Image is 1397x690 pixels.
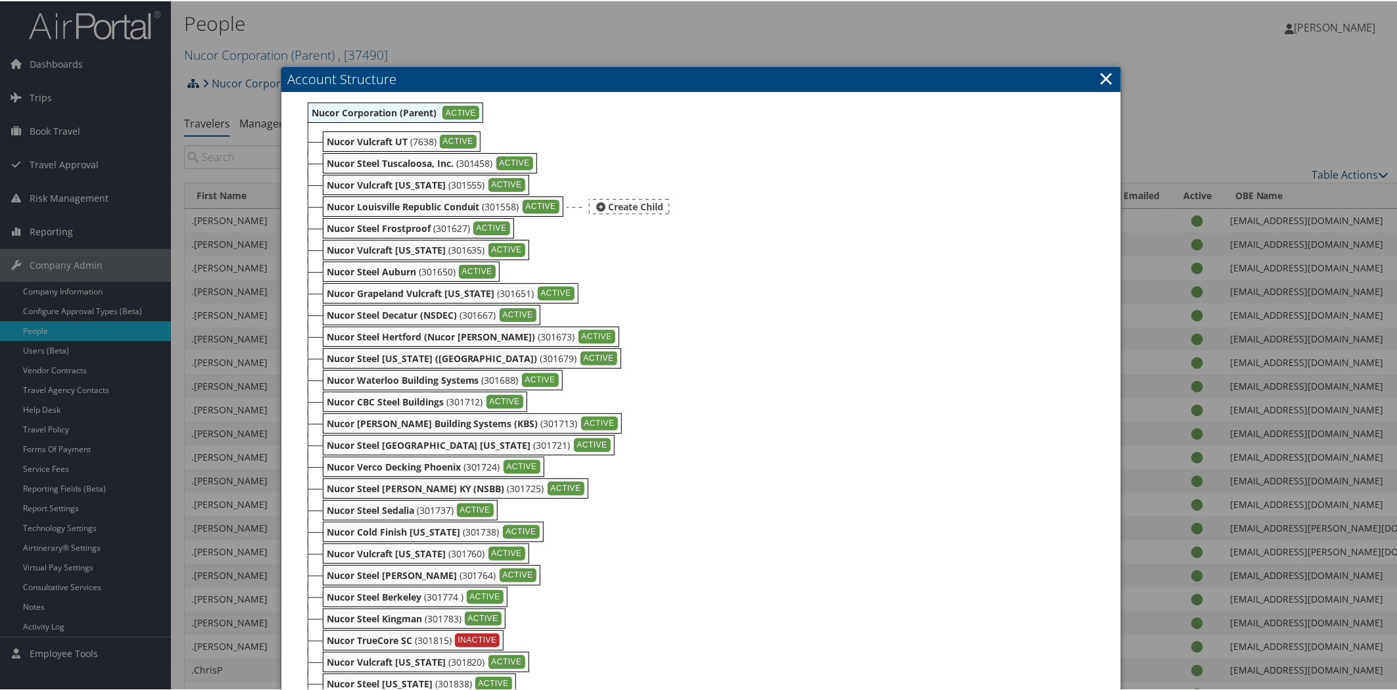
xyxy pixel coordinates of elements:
b: Nucor Steel Berkeley [327,589,421,602]
div: ACTIVE [503,524,540,538]
b: Nucor Vulcraft [US_STATE] [327,546,446,559]
div: (301760) [323,542,529,563]
div: ACTIVE [488,545,525,560]
b: Nucor Waterloo Building Systems [327,373,479,385]
div: (301458) [323,152,537,172]
div: (301651) [323,282,579,302]
div: (301713) [323,412,622,432]
div: ACTIVE [579,329,615,343]
div: (301724) [323,455,544,476]
b: Nucor Steel [GEOGRAPHIC_DATA] [US_STATE] [327,438,531,450]
div: (301555) [323,173,529,194]
div: (301667) [323,304,540,324]
b: Nucor Steel Frostproof [327,221,431,233]
div: (301774 ) [323,586,508,606]
div: (301738) [323,520,544,541]
div: ACTIVE [548,480,584,495]
h3: Account Structure [281,66,1122,91]
b: Nucor Steel Sedalia [327,503,414,515]
b: Nucor Steel [PERSON_NAME] [327,568,457,580]
div: (301725) [323,477,588,497]
div: ACTIVE [488,654,525,668]
div: ACTIVE [486,394,523,408]
div: (301820) [323,651,529,671]
b: Nucor TrueCore SC [327,633,412,645]
div: ACTIVE [581,415,618,430]
div: (301688) [323,369,563,389]
div: (301627) [323,217,514,237]
b: Nucor Steel [US_STATE] ([GEOGRAPHIC_DATA]) [327,351,538,363]
div: ACTIVE [580,350,617,365]
div: ACTIVE [538,285,575,300]
b: Nucor Verco Decking Phoenix [327,459,461,472]
div: ACTIVE [496,155,533,170]
div: (301558) [323,195,563,216]
b: Nucor Steel Tuscaloosa, Inc. [327,156,454,168]
div: (301650) [323,260,500,281]
b: Nucor Vulcraft [US_STATE] [327,177,446,190]
div: ACTIVE [465,610,502,625]
div: ACTIVE [457,502,494,517]
div: ACTIVE [523,198,559,213]
div: (301721) [323,434,615,454]
b: Nucor Steel Auburn [327,264,416,277]
b: Nucor Steel Kingman [327,611,422,624]
b: Nucor Steel Decatur (NSDEC) [327,308,457,320]
b: Nucor Cold Finish [US_STATE] [327,524,460,537]
b: Nucor Steel Hertford (Nucor [PERSON_NAME]) [327,329,536,342]
div: ACTIVE [440,133,477,148]
div: ACTIVE [459,264,496,278]
div: (301737) [323,499,498,519]
div: ACTIVE [467,589,504,603]
div: (301712) [323,390,527,411]
div: ACTIVE [500,567,536,582]
div: ACTIVE [475,676,512,690]
b: Nucor Vulcraft UT [327,134,408,147]
b: Nucor Steel [PERSON_NAME] KY (NSBB) [327,481,505,494]
div: ACTIVE [473,220,510,235]
b: Nucor Vulcraft [US_STATE] [327,655,446,667]
a: × [1099,64,1114,90]
b: Nucor CBC Steel Buildings [327,394,444,407]
div: ACTIVE [504,459,540,473]
div: (7638) [323,130,481,150]
div: ACTIVE [500,307,536,321]
div: INACTIVE [455,632,500,647]
div: ACTIVE [488,177,525,191]
div: ACTIVE [488,242,525,256]
b: Nucor Vulcraft [US_STATE] [327,242,446,255]
b: Nucor [PERSON_NAME] Building Systems (KBS) [327,416,538,428]
div: ACTIVE [442,104,479,119]
div: (301635) [323,239,529,259]
div: (301783) [323,607,506,628]
b: Nucor Corporation (Parent) [312,105,437,118]
b: Nucor Louisville Republic Conduit [327,199,480,212]
b: Nucor Grapeland Vulcraft [US_STATE] [327,286,495,298]
div: (301815) [323,629,504,649]
div: (301764) [323,564,540,584]
div: Create Child [589,198,669,213]
div: ACTIVE [574,437,611,451]
div: (301673) [323,325,619,346]
b: Nucor Steel [US_STATE] [327,676,433,689]
div: ACTIVE [522,372,559,386]
div: (301679) [323,347,621,367]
